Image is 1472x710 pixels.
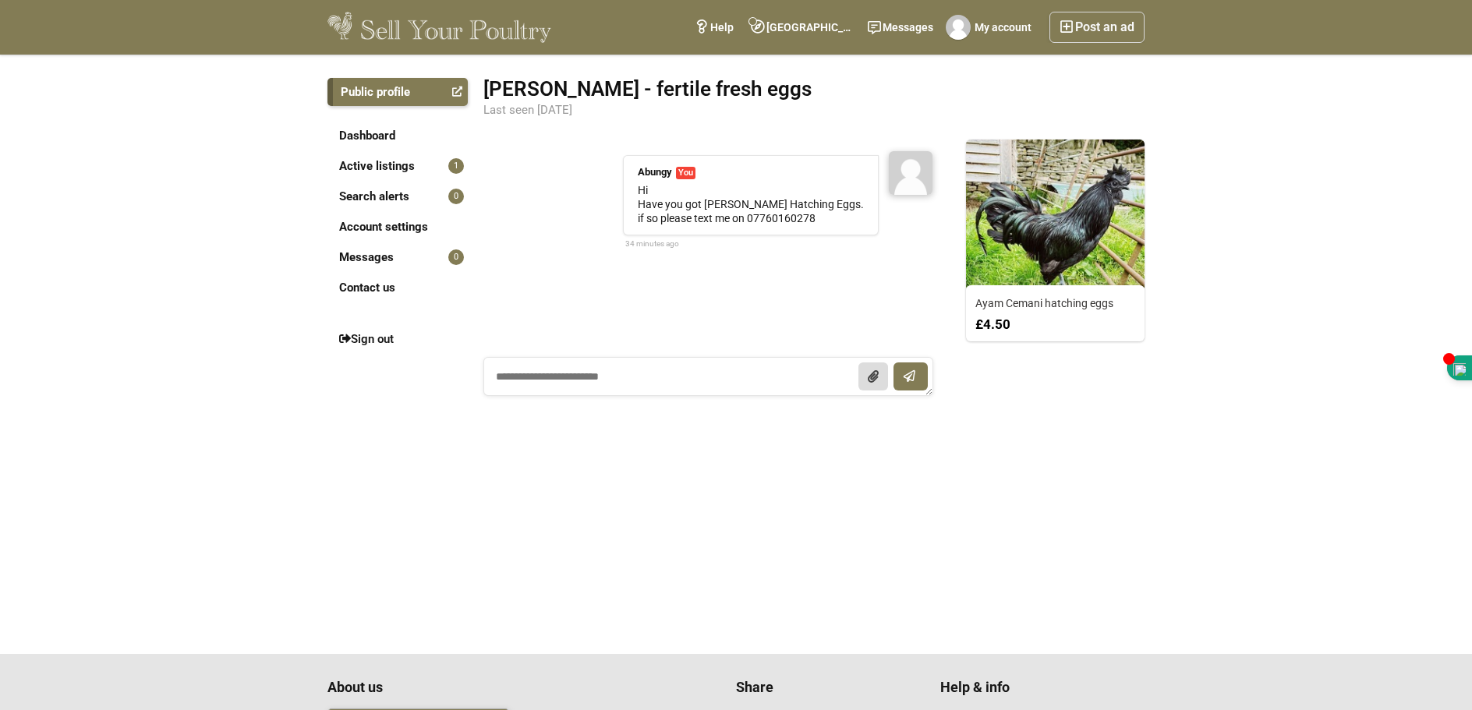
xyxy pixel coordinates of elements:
a: Post an ad [1049,12,1145,43]
a: Ayam Cemani hatching eggs [975,297,1113,309]
span: 0 [448,249,464,265]
div: Hi Have you got [PERSON_NAME] Hatching Eggs. if so please text me on 07760160278 [638,183,864,225]
a: Contact us [327,274,468,302]
a: Active listings1 [327,152,468,180]
a: Messages [859,12,942,43]
div: [PERSON_NAME] - fertile fresh eggs [483,78,1145,100]
a: Help [686,12,742,43]
img: 2935_thumbnail.jpg [966,140,1145,288]
a: Public profile [327,78,468,106]
strong: Abungy [638,166,672,178]
a: My account [942,12,1040,43]
span: 0 [448,189,464,204]
span: You [676,167,695,179]
a: [GEOGRAPHIC_DATA], [GEOGRAPHIC_DATA] [742,12,859,43]
span: 1 [448,158,464,174]
div: Last seen [DATE] [483,104,1145,116]
a: Search alerts0 [327,182,468,210]
img: Abungy [946,15,971,40]
img: Abungy [889,151,932,195]
img: Sell Your Poultry [327,12,551,43]
a: Sign out [327,325,468,353]
h4: Share [736,679,921,696]
div: £4.50 [968,316,1143,330]
a: Dashboard [327,122,468,150]
h4: Help & info [940,679,1125,696]
a: Messages0 [327,243,468,271]
a: Account settings [327,213,468,241]
h4: About us [327,679,642,696]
